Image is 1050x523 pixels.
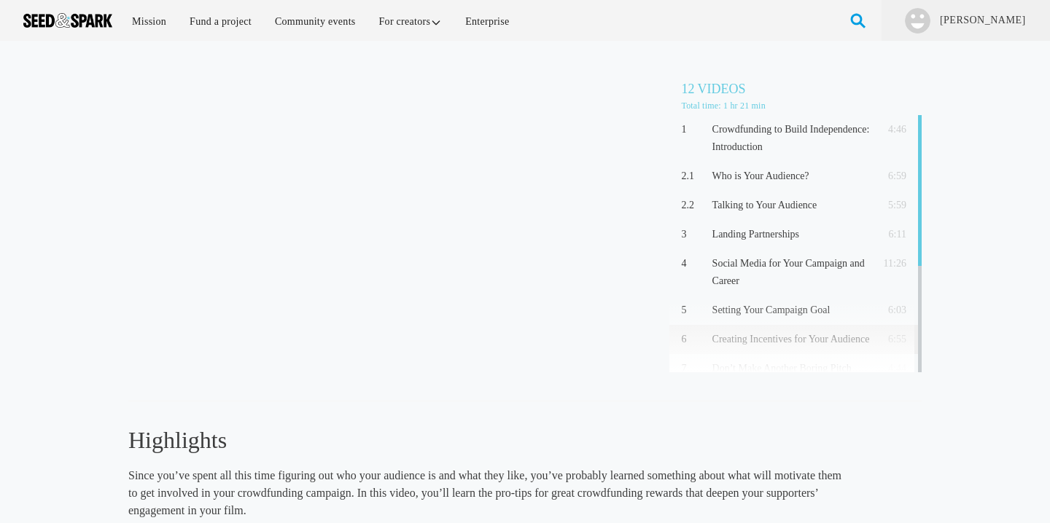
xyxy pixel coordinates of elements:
img: user.png [905,8,930,34]
a: [PERSON_NAME] [938,13,1027,28]
p: Setting Your Campaign Goal [712,302,871,319]
a: Mission [122,6,176,37]
p: Don’t Make Another Boring Pitch Video. [712,360,871,395]
p: Who is Your Audience? [712,168,871,185]
a: Enterprise [455,6,519,37]
p: 7 [681,360,706,377]
p: Creating Incentives for Your Audience [712,331,871,348]
img: Seed amp; Spark [23,13,112,28]
p: Crowdfunding to Build Independence: Introduction [712,121,871,156]
p: 6:59 [876,168,906,185]
h3: Highlights [128,425,842,455]
a: For creators [369,6,453,37]
p: 2.2 [681,197,706,214]
p: Social Media for Your Campaign and Career [712,255,871,290]
p: 5:59 [876,197,906,214]
p: 11:26 [876,255,906,272]
p: Since you’ve spent all this time figuring out who your audience is and what they like, you’ve pro... [128,467,842,519]
p: 1 [681,121,706,138]
p: 4 [681,255,706,272]
p: 6 [681,331,706,348]
p: Talking to Your Audience [712,197,871,214]
p: 6:55 [876,331,906,348]
p: 3 [681,226,706,243]
p: 6:03 [876,302,906,319]
p: 6:11 [876,226,906,243]
p: 2.1 [681,168,706,185]
p: Total time: 1 hr 21 min [681,99,922,112]
p: 4:46 [876,121,906,138]
p: Landing Partnerships [712,226,871,243]
p: 4:44 [876,360,906,377]
h5: 12 Videos [681,79,922,99]
a: Community events [265,6,366,37]
p: 5 [681,302,706,319]
a: Fund a project [179,6,262,37]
